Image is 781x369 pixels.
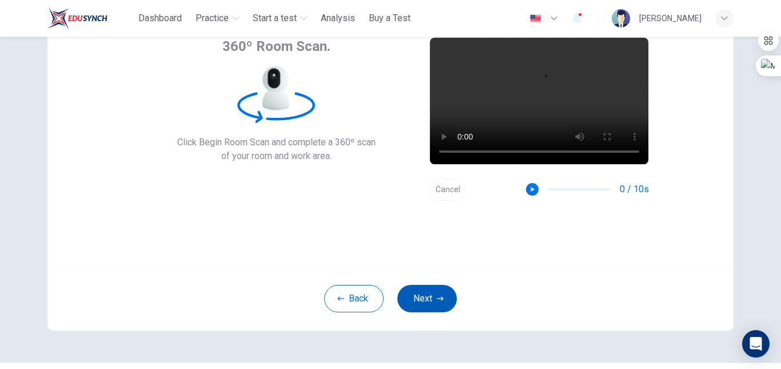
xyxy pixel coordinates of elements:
[191,8,244,29] button: Practice
[316,8,360,29] button: Analysis
[196,11,229,25] span: Practice
[369,11,411,25] span: Buy a Test
[138,11,182,25] span: Dashboard
[47,7,134,30] a: ELTC logo
[321,11,355,25] span: Analysis
[620,182,649,196] span: 0 / 10s
[528,14,543,23] img: en
[639,11,702,25] div: [PERSON_NAME]
[248,8,312,29] button: Start a test
[364,8,415,29] button: Buy a Test
[253,11,297,25] span: Start a test
[177,149,376,163] span: of your room and work area.
[177,136,376,149] span: Click Begin Room Scan and complete a 360º scan
[612,9,630,27] img: Profile picture
[324,285,384,312] button: Back
[397,285,457,312] button: Next
[742,330,770,358] div: Open Intercom Messenger
[134,8,186,29] button: Dashboard
[47,7,107,30] img: ELTC logo
[222,37,330,55] span: 360º Room Scan.
[429,178,466,201] button: Cancel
